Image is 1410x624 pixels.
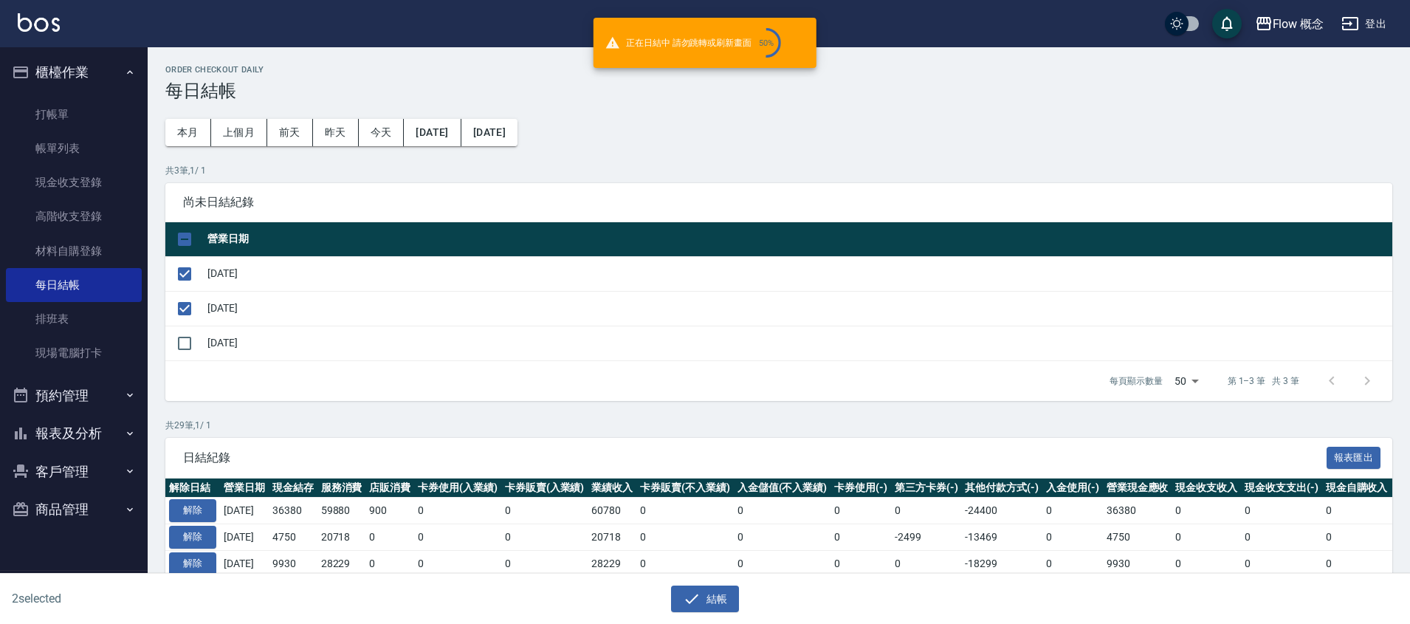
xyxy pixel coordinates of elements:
[1327,447,1381,470] button: 報表匯出
[6,131,142,165] a: 帳單列表
[734,550,831,577] td: 0
[414,550,501,577] td: 0
[269,498,317,524] td: 36380
[313,119,359,146] button: 昨天
[793,34,811,52] button: close
[169,526,216,549] button: 解除
[891,550,962,577] td: 0
[1327,450,1381,464] a: 報表匯出
[1172,498,1241,524] td: 0
[1249,9,1330,39] button: Flow 概念
[204,222,1392,257] th: 營業日期
[605,28,781,58] span: 正在日結中 請勿跳轉或刷新畫面
[6,97,142,131] a: 打帳單
[365,524,414,551] td: 0
[461,119,517,146] button: [DATE]
[1103,498,1172,524] td: 36380
[734,498,831,524] td: 0
[961,498,1042,524] td: -24400
[18,13,60,32] img: Logo
[891,524,962,551] td: -2499
[891,498,962,524] td: 0
[671,586,740,613] button: 結帳
[759,38,774,48] div: 50 %
[6,165,142,199] a: 現金收支登錄
[1042,524,1103,551] td: 0
[317,479,366,498] th: 服務消費
[220,498,269,524] td: [DATE]
[165,419,1392,432] p: 共 29 筆, 1 / 1
[317,524,366,551] td: 20718
[636,550,734,577] td: 0
[1335,10,1392,38] button: 登出
[588,498,636,524] td: 60780
[6,199,142,233] a: 高階收支登錄
[1042,550,1103,577] td: 0
[414,479,501,498] th: 卡券使用(入業績)
[204,291,1392,326] td: [DATE]
[6,377,142,415] button: 預約管理
[6,336,142,370] a: 現場電腦打卡
[501,524,588,551] td: 0
[404,119,461,146] button: [DATE]
[204,326,1392,360] td: [DATE]
[1241,479,1322,498] th: 現金收支支出(-)
[6,268,142,302] a: 每日結帳
[165,80,1392,101] h3: 每日結帳
[269,479,317,498] th: 現金結存
[317,498,366,524] td: 59880
[359,119,405,146] button: 今天
[165,164,1392,177] p: 共 3 筆, 1 / 1
[1212,9,1242,38] button: save
[269,524,317,551] td: 4750
[165,479,220,498] th: 解除日結
[830,550,891,577] td: 0
[269,550,317,577] td: 9930
[588,524,636,551] td: 20718
[501,498,588,524] td: 0
[636,524,734,551] td: 0
[220,479,269,498] th: 營業日期
[961,550,1042,577] td: -18299
[1172,524,1241,551] td: 0
[6,53,142,92] button: 櫃檯作業
[734,479,831,498] th: 入金儲值(不入業績)
[165,119,211,146] button: 本月
[1322,550,1392,577] td: 0
[636,479,734,498] th: 卡券販賣(不入業績)
[1322,479,1392,498] th: 現金自購收入
[1042,479,1103,498] th: 入金使用(-)
[1042,498,1103,524] td: 0
[169,499,216,522] button: 解除
[1103,479,1172,498] th: 營業現金應收
[317,550,366,577] td: 28229
[1103,524,1172,551] td: 4750
[414,524,501,551] td: 0
[1322,498,1392,524] td: 0
[1241,524,1322,551] td: 0
[1169,361,1204,401] div: 50
[588,479,636,498] th: 業績收入
[267,119,313,146] button: 前天
[1241,550,1322,577] td: 0
[636,498,734,524] td: 0
[169,552,216,575] button: 解除
[183,450,1327,465] span: 日結紀錄
[6,234,142,268] a: 材料自購登錄
[414,498,501,524] td: 0
[183,195,1375,210] span: 尚未日結紀錄
[1110,374,1163,388] p: 每頁顯示數量
[1241,498,1322,524] td: 0
[588,550,636,577] td: 28229
[6,414,142,453] button: 報表及分析
[734,524,831,551] td: 0
[830,524,891,551] td: 0
[501,550,588,577] td: 0
[1322,524,1392,551] td: 0
[165,65,1392,75] h2: Order checkout daily
[891,479,962,498] th: 第三方卡券(-)
[6,490,142,529] button: 商品管理
[220,524,269,551] td: [DATE]
[830,498,891,524] td: 0
[830,479,891,498] th: 卡券使用(-)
